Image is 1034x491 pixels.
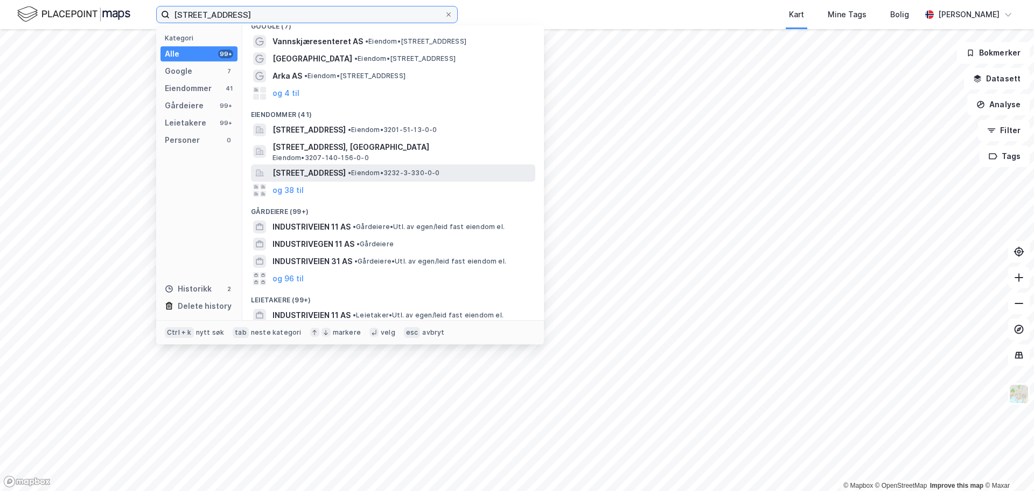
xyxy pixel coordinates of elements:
[273,154,369,162] span: Eiendom • 3207-140-156-0-0
[890,8,909,21] div: Bolig
[304,72,308,80] span: •
[273,272,304,285] button: og 96 til
[178,300,232,313] div: Delete history
[273,70,302,82] span: Arka AS
[404,327,421,338] div: esc
[875,482,927,489] a: OpenStreetMap
[225,67,233,75] div: 7
[273,255,352,268] span: INDUSTRIVEIEN 31 AS
[273,141,531,154] span: [STREET_ADDRESS], [GEOGRAPHIC_DATA]
[980,146,1030,167] button: Tags
[353,311,356,319] span: •
[273,184,304,197] button: og 38 til
[1009,384,1029,404] img: Z
[381,328,395,337] div: velg
[422,328,444,337] div: avbryt
[354,54,456,63] span: Eiendom • [STREET_ADDRESS]
[165,99,204,112] div: Gårdeiere
[957,42,1030,64] button: Bokmerker
[273,52,352,65] span: [GEOGRAPHIC_DATA]
[365,37,466,46] span: Eiendom • [STREET_ADDRESS]
[353,223,356,231] span: •
[196,328,225,337] div: nytt søk
[165,47,179,60] div: Alle
[242,287,544,307] div: Leietakere (99+)
[930,482,983,489] a: Improve this map
[242,199,544,218] div: Gårdeiere (99+)
[218,119,233,127] div: 99+
[242,102,544,121] div: Eiendommer (41)
[980,439,1034,491] iframe: Chat Widget
[165,65,192,78] div: Google
[273,220,351,233] span: INDUSTRIVEIEN 11 AS
[357,240,394,248] span: Gårdeiere
[354,257,358,265] span: •
[273,309,351,322] span: INDUSTRIVEIEN 11 AS
[225,84,233,93] div: 41
[165,116,206,129] div: Leietakere
[251,328,302,337] div: neste kategori
[273,123,346,136] span: [STREET_ADDRESS]
[354,257,506,266] span: Gårdeiere • Utl. av egen/leid fast eiendom el.
[967,94,1030,115] button: Analyse
[789,8,804,21] div: Kart
[165,134,200,147] div: Personer
[218,50,233,58] div: 99+
[938,8,1000,21] div: [PERSON_NAME]
[964,68,1030,89] button: Datasett
[348,126,437,134] span: Eiendom • 3201-51-13-0-0
[348,126,351,134] span: •
[353,311,504,320] span: Leietaker • Utl. av egen/leid fast eiendom el.
[165,82,212,95] div: Eiendommer
[225,136,233,144] div: 0
[273,87,299,100] button: og 4 til
[165,34,237,42] div: Kategori
[354,54,358,63] span: •
[843,482,873,489] a: Mapbox
[348,169,351,177] span: •
[165,327,194,338] div: Ctrl + k
[273,35,363,48] span: Vannskjæresenteret AS
[304,72,406,80] span: Eiendom • [STREET_ADDRESS]
[357,240,360,248] span: •
[273,238,354,251] span: INDUSTRIVEGEN 11 AS
[273,167,346,179] span: [STREET_ADDRESS]
[348,169,440,177] span: Eiendom • 3232-3-330-0-0
[17,5,130,24] img: logo.f888ab2527a4732fd821a326f86c7f29.svg
[165,282,212,295] div: Historikk
[225,285,233,293] div: 2
[3,475,51,488] a: Mapbox homepage
[170,6,444,23] input: Søk på adresse, matrikkel, gårdeiere, leietakere eller personer
[353,223,505,231] span: Gårdeiere • Utl. av egen/leid fast eiendom el.
[980,439,1034,491] div: Kontrollprogram for chat
[365,37,368,45] span: •
[218,101,233,110] div: 99+
[978,120,1030,141] button: Filter
[233,327,249,338] div: tab
[333,328,361,337] div: markere
[828,8,867,21] div: Mine Tags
